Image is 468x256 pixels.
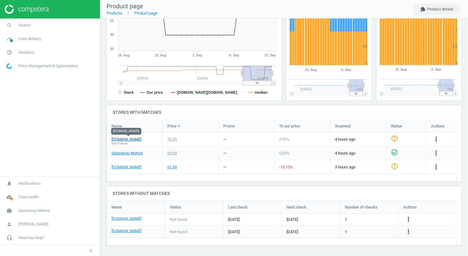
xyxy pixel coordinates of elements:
[19,221,48,227] span: [PERSON_NAME]
[107,11,122,15] a: Products
[111,164,141,170] a: [DOMAIN_NAME]
[264,53,276,57] tspan: 15. Sep
[111,123,122,129] span: Name
[3,19,15,31] i: search
[111,151,143,156] a: Speedway Motors
[3,178,15,189] i: notifications
[3,232,15,244] i: headset_mic
[167,123,177,129] span: Price
[431,68,441,72] tspan: 8. Sep
[453,44,458,48] text: 0.5
[3,47,15,58] i: pie_chart_outlined
[286,217,298,222] span: [DATE]
[118,53,129,57] tspan: 18. Aug
[279,165,293,169] span: -10.15 %
[391,123,402,129] span: Status
[3,33,15,45] i: timeline
[155,53,166,57] tspan: 25. Aug
[335,123,350,129] span: Scanned
[335,137,381,142] span: 4 hours ago
[366,61,368,65] text: 0
[405,228,412,235] i: more_vert
[110,47,114,51] text: 30
[223,164,226,170] div: —
[111,141,127,146] span: Out of stock
[286,204,307,210] span: Next check
[170,229,187,235] span: Not found
[286,229,298,235] span: [DATE]
[228,229,277,235] span: [DATE]
[177,123,182,128] i: arrow_downward
[341,68,351,72] tspan: 8. Sep
[345,229,347,235] span: 1
[19,63,78,69] span: Price Management & Optimization
[167,137,177,142] div: 70.99
[345,217,347,222] span: 1
[111,137,141,142] a: [DOMAIN_NAME]
[177,90,208,95] tspan: [DOMAIN_NAME]
[255,90,268,95] tspan: median
[147,90,163,95] tspan: Our price
[170,204,181,210] span: Status
[124,90,134,95] tspan: Stack
[405,216,412,223] i: more_vert
[19,194,39,200] span: Data health
[19,50,35,55] span: Analytics
[420,6,426,12] i: extension
[391,135,398,142] i: help_outline
[432,149,440,157] button: more_vert
[107,105,462,120] h4: Stores with matches
[431,123,445,129] span: Actions
[83,246,98,254] button: chevron_left
[19,208,50,213] span: Speedway Motors
[223,151,226,156] div: —
[432,163,440,171] button: more_vert
[19,36,41,42] span: Data delivery
[335,151,381,156] span: 4 hours ago
[345,204,378,210] span: Number of checks
[432,135,440,143] i: more_vert
[19,181,41,186] span: Notifications
[111,128,141,134] div: [DOMAIN_NAME]
[107,2,143,10] span: Product page
[110,33,114,36] text: 40
[110,19,114,23] text: 50
[456,27,458,31] text: 1
[366,27,368,31] text: 1
[279,123,300,129] span: To our price
[87,247,94,254] i: chevron_left
[170,217,187,222] span: Not found
[228,217,277,222] span: [DATE]
[111,204,122,210] span: Name
[193,53,203,57] tspan: 1. Sep
[305,68,317,72] tspan: 25. Aug
[19,235,44,241] span: Need our help?
[414,4,460,15] button: extensionProduct details
[391,163,398,170] i: help_outline
[3,218,15,230] i: person
[447,87,457,91] tspan: Sep…
[228,204,248,210] span: Last check
[335,164,381,170] span: 3 hours ago
[363,44,368,48] text: 0.5
[167,151,177,156] div: 68.99
[229,53,239,57] tspan: 8. Sep
[223,137,226,142] div: —
[403,204,417,210] span: Actions
[111,216,141,221] a: [DOMAIN_NAME]
[279,151,290,155] span: 0.00 %
[19,23,31,28] span: Search
[223,123,235,129] span: Promo
[3,205,15,217] i: work
[3,191,15,203] i: cloud_done
[167,164,177,170] div: 61.99
[405,228,412,236] button: more_vert
[207,90,237,95] tspan: [DOMAIN_NAME]
[357,87,367,91] tspan: Sep…
[134,11,157,15] a: Product page
[456,61,458,65] text: 0
[107,186,462,201] h4: Stores without matches
[5,5,48,14] img: ajHJNr6hYgQAAAAASUVORK5CYII=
